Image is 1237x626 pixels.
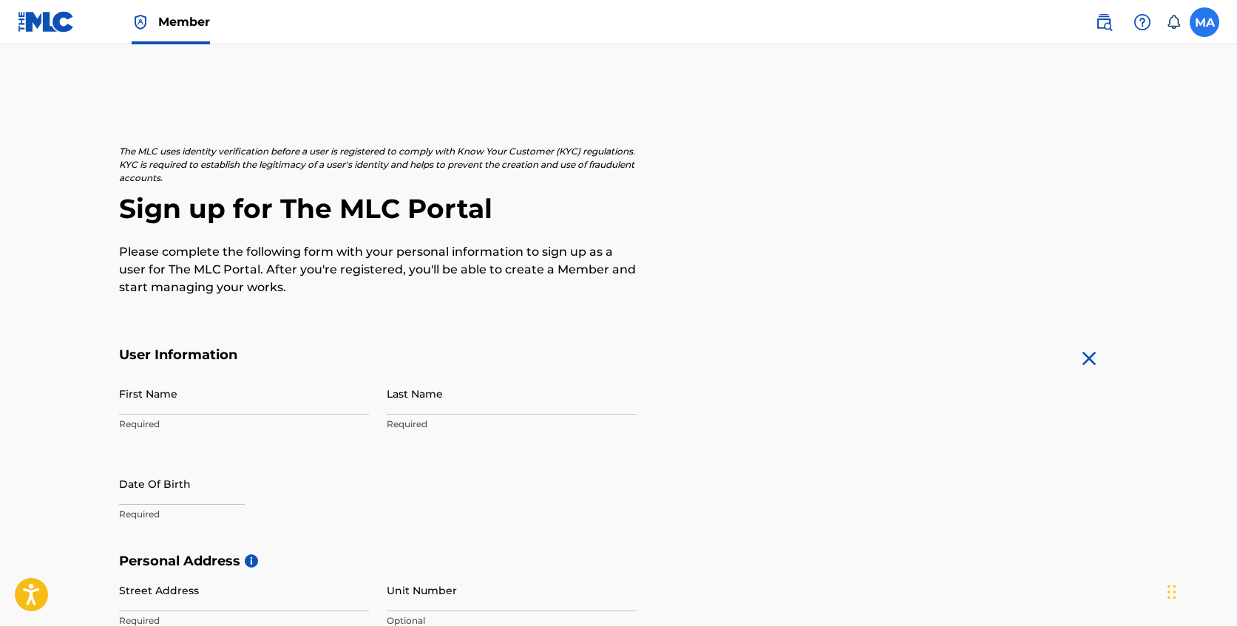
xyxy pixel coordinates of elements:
span: Member [158,13,210,30]
h5: Personal Address [119,553,1119,570]
div: Notifications [1166,15,1181,30]
img: close [1077,347,1101,370]
p: Required [119,508,369,521]
div: User Menu [1190,7,1219,37]
img: search [1095,13,1113,31]
p: Please complete the following form with your personal information to sign up as a user for The ML... [119,243,637,296]
h5: User Information [119,347,637,364]
div: Drag [1167,570,1176,614]
iframe: Chat Widget [1163,555,1237,626]
img: Top Rightsholder [132,13,149,31]
p: Required [119,418,369,431]
div: Help [1128,7,1157,37]
p: The MLC uses identity verification before a user is registered to comply with Know Your Customer ... [119,145,637,185]
span: i [245,554,258,568]
a: Public Search [1089,7,1119,37]
img: help [1133,13,1151,31]
p: Required [387,418,637,431]
img: MLC Logo [18,11,75,33]
h2: Sign up for The MLC Portal [119,192,1119,225]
